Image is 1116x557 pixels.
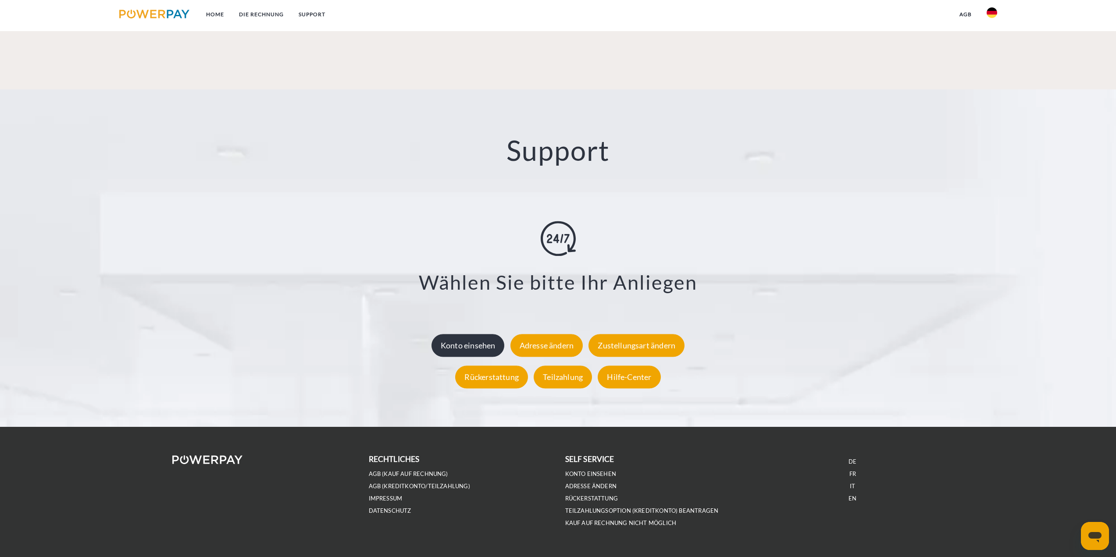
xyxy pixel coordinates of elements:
iframe: Schaltfläche zum Öffnen des Messaging-Fensters [1081,522,1109,550]
img: logo-powerpay.svg [119,10,190,18]
img: de [987,7,997,18]
div: Teilzahlung [534,365,592,388]
div: Zustellungsart ändern [588,334,685,357]
a: SUPPORT [291,7,333,22]
a: Teilzahlungsoption (KREDITKONTO) beantragen [565,507,719,514]
a: Adresse ändern [565,482,617,490]
img: online-shopping.svg [541,221,576,256]
a: agb [952,7,979,22]
h2: Support [56,133,1060,168]
a: Home [199,7,232,22]
a: DE [849,458,856,465]
div: Rückerstattung [455,365,528,388]
a: Kauf auf Rechnung nicht möglich [565,519,677,527]
a: AGB (Kauf auf Rechnung) [369,470,448,478]
a: Rückerstattung [565,495,618,502]
div: Konto einsehen [431,334,505,357]
a: FR [849,470,856,478]
a: Rückerstattung [453,372,530,382]
a: Konto einsehen [565,470,617,478]
a: Hilfe-Center [595,372,663,382]
a: IT [850,482,855,490]
b: self service [565,454,614,464]
a: DATENSCHUTZ [369,507,411,514]
div: Hilfe-Center [598,365,660,388]
a: Konto einsehen [429,341,507,350]
b: rechtliches [369,454,420,464]
a: AGB (Kreditkonto/Teilzahlung) [369,482,470,490]
div: Adresse ändern [510,334,583,357]
a: Teilzahlung [531,372,594,382]
a: IMPRESSUM [369,495,403,502]
a: Zustellungsart ändern [586,341,687,350]
h3: Wählen Sie bitte Ihr Anliegen [67,270,1049,295]
img: logo-powerpay-white.svg [172,455,243,464]
a: Adresse ändern [508,341,585,350]
a: DIE RECHNUNG [232,7,291,22]
a: EN [849,495,856,502]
